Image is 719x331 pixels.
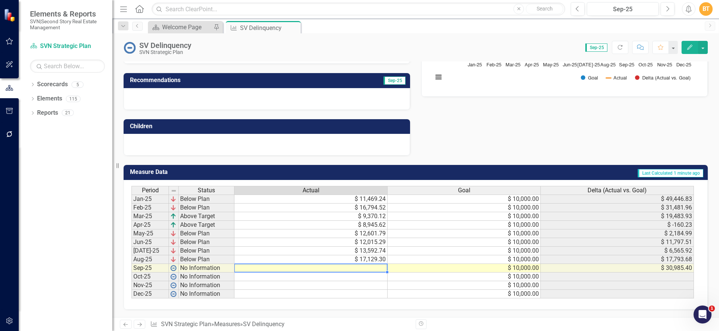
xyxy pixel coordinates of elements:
[388,204,541,212] td: $ 10,000.00
[234,212,388,221] td: $ 9,370.12
[589,5,656,14] div: Sep-25
[131,281,169,290] td: Nov-25
[171,188,177,194] img: 8DAGhfEEPCf229AAAAAElFTkSuQmCC
[388,290,541,298] td: $ 10,000.00
[30,60,105,73] input: Search Below...
[486,63,501,67] text: Feb-25
[537,6,553,12] span: Search
[388,255,541,264] td: $ 10,000.00
[37,109,58,117] a: Reports
[433,72,444,82] button: View chart menu, Chart
[587,2,659,16] button: Sep-25
[130,77,320,84] h3: Recommendations
[131,229,169,238] td: May-25
[131,273,169,281] td: Oct-25
[563,63,577,67] text: Jun-25
[588,187,647,194] span: Delta (Actual vs. Goal)
[130,169,339,175] h3: Measure Data
[66,96,81,102] div: 115
[179,229,234,238] td: Below Plan
[234,229,388,238] td: $ 12,601.79
[170,231,176,237] img: KIVvID6XQLnem7Jwd5RGsJlsyZvnEO8ojW1w+8UqMjn4yonOQRrQskXCXGmASKTRYCiTqJOcojskkyr07L4Z+PfWUOM8Y5yiO...
[131,212,169,221] td: Mar-25
[170,239,176,245] img: KIVvID6XQLnem7Jwd5RGsJlsyZvnEO8ojW1w+8UqMjn4yonOQRrQskXCXGmASKTRYCiTqJOcojskkyr07L4Z+PfWUOM8Y5yiO...
[635,75,690,81] button: Show Delta (Actual vs. Goal)
[131,247,169,255] td: [DATE]-25
[142,187,159,194] span: Period
[388,264,541,273] td: $ 10,000.00
[131,221,169,229] td: Apr-25
[214,321,240,328] a: Measures
[388,229,541,238] td: $ 10,000.00
[526,4,563,14] button: Search
[179,195,234,204] td: Below Plan
[179,255,234,264] td: Below Plan
[234,204,388,212] td: $ 16,794.52
[131,238,169,247] td: Jun-25
[600,63,616,67] text: Aug-25
[170,256,176,262] img: KIVvID6XQLnem7Jwd5RGsJlsyZvnEO8ojW1w+8UqMjn4yonOQRrQskXCXGmASKTRYCiTqJOcojskkyr07L4Z+PfWUOM8Y5yiO...
[170,291,176,297] img: wPkqUstsMhMTgAAAABJRU5ErkJggg==
[131,255,169,264] td: Aug-25
[130,123,406,130] h3: Children
[709,306,715,312] span: 1
[541,247,694,255] td: $ 6,565.92
[161,321,211,328] a: SVN Strategic Plan
[150,320,410,329] div: » »
[699,2,713,16] button: BT
[131,264,169,273] td: Sep-25
[388,238,541,247] td: $ 10,000.00
[541,212,694,221] td: $ 19,483.93
[124,42,136,54] img: No Information
[388,221,541,229] td: $ 10,000.00
[30,9,105,18] span: Elements & Reports
[458,187,470,194] span: Goal
[606,75,627,81] button: Show Actual
[581,75,598,81] button: Show Goal
[585,43,607,52] span: Sep-25
[72,81,84,88] div: 5
[37,94,62,103] a: Elements
[541,221,694,229] td: $ -160.23
[152,3,565,16] input: Search ClearPoint...
[179,204,234,212] td: Below Plan
[541,195,694,204] td: $ 49,446.83
[541,229,694,238] td: $ 2,184.99
[170,222,176,228] img: VmL+zLOWXp8NoCSi7l57Eu8eJ+4GWSi48xzEIItyGCrzKAg+GPZxiGYRiGYS7xC1jVADWlAHzkAAAAAElFTkSuQmCC
[179,238,234,247] td: Below Plan
[657,63,672,67] text: Nov-25
[170,274,176,280] img: wPkqUstsMhMTgAAAABJRU5ErkJggg==
[638,169,703,177] span: Last Calculated 1 minute ago
[170,213,176,219] img: VmL+zLOWXp8NoCSi7l57Eu8eJ+4GWSi48xzEIItyGCrzKAg+GPZxiGYRiGYS7xC1jVADWlAHzkAAAAAElFTkSuQmCC
[234,195,388,204] td: $ 11,469.24
[676,63,691,67] text: Dec-25
[543,63,559,67] text: May-25
[388,212,541,221] td: $ 10,000.00
[131,204,169,212] td: Feb-25
[179,273,234,281] td: No Information
[506,63,521,67] text: Mar-25
[234,221,388,229] td: $ 8,945.62
[383,76,406,85] span: Sep-25
[179,212,234,221] td: Above Target
[131,290,169,298] td: Dec-25
[468,63,482,67] text: Jan-25
[30,42,105,51] a: SVN Strategic Plan
[243,321,285,328] div: SV Delinquency
[131,195,169,204] td: Jan-25
[139,49,191,55] div: SVN Strategic Plan
[162,22,212,32] div: Welcome Page
[62,110,74,116] div: 21
[638,63,653,67] text: Oct-25
[170,196,176,202] img: KIVvID6XQLnem7Jwd5RGsJlsyZvnEO8ojW1w+8UqMjn4yonOQRrQskXCXGmASKTRYCiTqJOcojskkyr07L4Z+PfWUOM8Y5yiO...
[37,80,68,89] a: Scorecards
[179,221,234,229] td: Above Target
[541,264,694,273] td: $ 30,985.40
[179,247,234,255] td: Below Plan
[388,273,541,281] td: $ 10,000.00
[30,18,105,31] small: SVN|Second Story Real Estate Management
[240,23,299,33] div: SV Delinquency
[150,22,212,32] a: Welcome Page
[388,281,541,290] td: $ 10,000.00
